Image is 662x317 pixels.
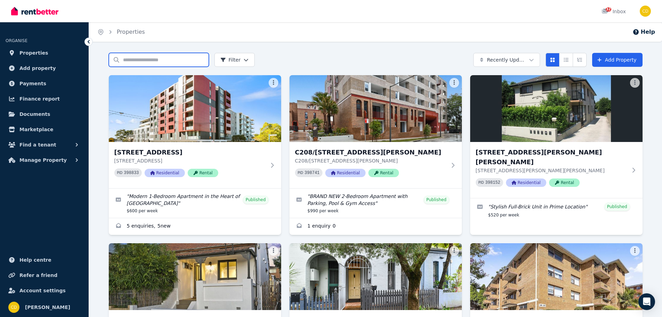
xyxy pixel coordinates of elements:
div: Inbox [602,8,626,15]
img: 30 Bishopgate St, Camperdown [289,243,462,310]
p: C208/[STREET_ADDRESS][PERSON_NAME] [295,157,447,164]
span: Payments [19,79,46,88]
button: Find a tenant [6,138,83,152]
img: 9 Grove St, Dulwich Hill [109,243,281,310]
h3: [STREET_ADDRESS] [114,148,266,157]
a: Marketplace [6,122,83,136]
button: Recently Updated [473,53,540,67]
span: Find a tenant [19,141,56,149]
img: Chris Dimitropoulos [640,6,651,17]
button: More options [630,78,640,88]
span: Help centre [19,256,51,264]
button: Help [632,28,655,36]
span: Rental [368,169,399,177]
a: Refer a friend [6,268,83,282]
button: Filter [214,53,255,67]
span: 32 [606,7,611,11]
button: Manage Property [6,153,83,167]
button: More options [449,78,459,88]
span: Filter [220,56,241,63]
button: More options [630,246,640,256]
span: Manage Property [19,156,67,164]
a: Edit listing: Modern 1-Bedroom Apartment in the Heart of Canterbury [109,189,281,218]
button: Compact list view [559,53,573,67]
button: Expanded list view [573,53,587,67]
button: More options [269,246,278,256]
small: PID [298,171,303,175]
span: ORGANISE [6,38,27,43]
a: Properties [117,29,145,35]
span: Residential [145,169,185,177]
a: Edit listing: Stylish Full-Brick Unit in Prime Location [470,198,643,222]
a: Documents [6,107,83,121]
span: Add property [19,64,56,72]
img: RentBetter [11,6,58,16]
button: More options [269,78,278,88]
div: Open Intercom Messenger [638,293,655,310]
span: Marketplace [19,125,53,134]
a: Properties [6,46,83,60]
h3: [STREET_ADDRESS][PERSON_NAME][PERSON_NAME] [476,148,627,167]
img: 4/37 Ferguson Ave, Wiley Park [470,75,643,142]
nav: Breadcrumb [89,22,153,42]
span: Finance report [19,95,60,103]
p: [STREET_ADDRESS][PERSON_NAME][PERSON_NAME] [476,167,627,174]
a: 315/308 Canterbury Rd, Canterbury[STREET_ADDRESS][STREET_ADDRESS]PID 398833ResidentialRental [109,75,281,188]
span: Properties [19,49,48,57]
img: 315/308 Canterbury Rd, Canterbury [109,75,281,142]
a: Payments [6,77,83,90]
a: 4/37 Ferguson Ave, Wiley Park[STREET_ADDRESS][PERSON_NAME][PERSON_NAME][STREET_ADDRESS][PERSON_NA... [470,75,643,198]
small: PID [479,181,484,184]
span: Account settings [19,286,66,295]
code: 398741 [304,171,319,175]
a: Finance report [6,92,83,106]
img: Chris Dimitropoulos [8,302,19,313]
span: Residential [325,169,366,177]
a: Add Property [592,53,643,67]
span: Rental [188,169,218,177]
small: PID [117,171,123,175]
img: 1/10 Banksia Rd, Caringbah [470,243,643,310]
span: [PERSON_NAME] [25,303,70,311]
a: C208/165 Milton St, AshburyC208/[STREET_ADDRESS][PERSON_NAME]C208/[STREET_ADDRESS][PERSON_NAME]PI... [289,75,462,188]
span: Refer a friend [19,271,57,279]
a: Help centre [6,253,83,267]
span: Rental [549,179,580,187]
a: Enquiries for 315/308 Canterbury Rd, Canterbury [109,218,281,235]
a: Enquiries for C208/165 Milton St, Ashbury [289,218,462,235]
button: Card view [546,53,559,67]
p: [STREET_ADDRESS] [114,157,266,164]
span: Documents [19,110,50,118]
button: More options [449,246,459,256]
div: View options [546,53,587,67]
img: C208/165 Milton St, Ashbury [289,75,462,142]
code: 398833 [124,171,139,175]
code: 398152 [485,180,500,185]
span: Residential [506,179,546,187]
a: Edit listing: BRAND NEW 2-Bedroom Apartment with Parking, Pool & Gym Access [289,189,462,218]
a: Account settings [6,284,83,298]
h3: C208/[STREET_ADDRESS][PERSON_NAME] [295,148,447,157]
a: Add property [6,61,83,75]
span: Recently Updated [487,56,526,63]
